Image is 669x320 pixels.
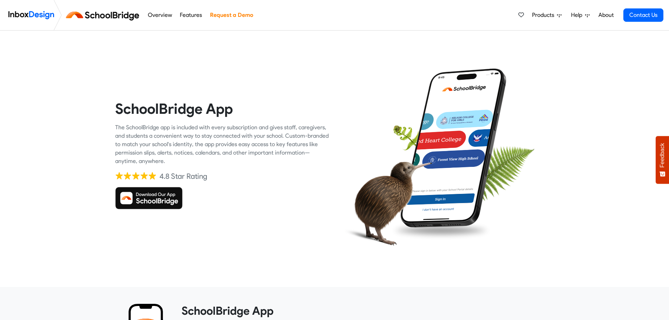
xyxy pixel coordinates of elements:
div: The SchoolBridge app is included with every subscription and gives staff, caregivers, and student... [115,123,329,165]
a: About [596,8,616,22]
img: Download SchoolBridge App [115,187,183,209]
a: Help [568,8,592,22]
heading: SchoolBridge App [182,304,549,318]
img: phone.png [399,68,508,228]
a: Contact Us [623,8,663,22]
img: schoolbridge logo [65,7,144,24]
heading: SchoolBridge App [115,100,329,118]
img: kiwi_bird.png [340,144,432,255]
div: 4.8 Star Rating [159,171,207,182]
a: Overview [146,8,174,22]
span: Products [532,11,557,19]
span: Help [571,11,585,19]
span: Feedback [659,143,665,168]
a: Products [529,8,564,22]
a: Request a Demo [208,8,255,22]
img: shadow.png [390,219,492,241]
a: Features [178,8,204,22]
button: Feedback - Show survey [656,136,669,184]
